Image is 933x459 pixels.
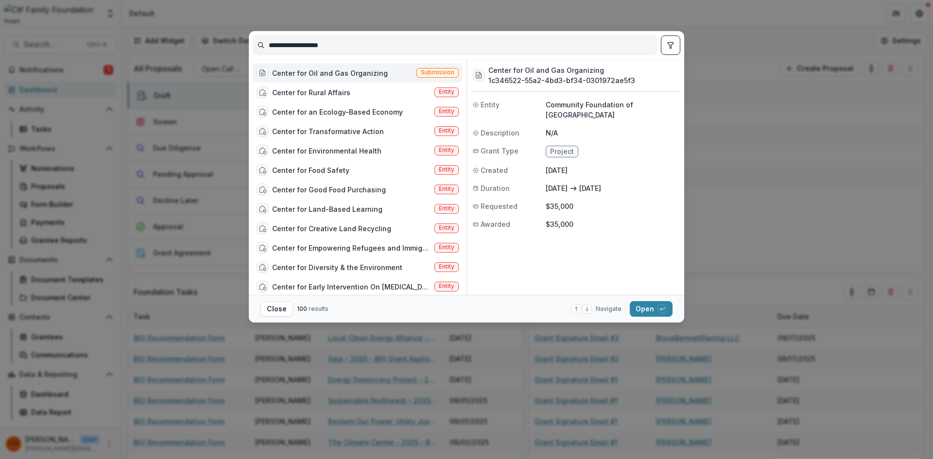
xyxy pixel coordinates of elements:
[297,305,307,312] span: 100
[481,165,508,175] span: Created
[260,301,293,317] button: Close
[272,243,431,253] div: Center for Empowering Refugees and Immigrants Inc - CERI
[439,186,454,192] span: Entity
[596,305,622,313] span: Navigate
[439,283,454,289] span: Entity
[546,219,678,229] p: $35,000
[546,100,678,120] p: Community Foundation of [GEOGRAPHIC_DATA]
[272,282,431,292] div: Center for Early Intervention On [MEDICAL_DATA]
[272,126,384,136] div: Center for Transformative Action
[272,165,349,175] div: Center for Food Safety
[546,128,678,138] p: N/A
[439,244,454,251] span: Entity
[272,262,402,272] div: Center for Diversity & the Environment
[439,88,454,95] span: Entity
[439,166,454,173] span: Entity
[272,87,350,98] div: Center for Rural Affairs
[272,223,391,234] div: Center for Creative Land Recycling
[309,305,328,312] span: results
[546,183,568,193] p: [DATE]
[481,100,500,110] span: Entity
[421,69,454,76] span: Submission
[272,107,403,117] div: Center for an Ecology-Based Economy
[272,68,388,78] div: Center for Oil and Gas Organizing
[272,146,381,156] div: Center for Environmental Health
[439,205,454,212] span: Entity
[488,65,635,75] h3: Center for Oil and Gas Organizing
[488,75,635,85] h3: 1c346522-55a2-4bd3-bf34-0301972ae5f3
[439,127,454,134] span: Entity
[550,148,574,156] span: Project
[481,146,518,156] span: Grant Type
[439,224,454,231] span: Entity
[439,263,454,270] span: Entity
[272,204,382,214] div: Center for Land-Based Learning
[661,35,680,55] button: toggle filters
[439,147,454,153] span: Entity
[481,183,510,193] span: Duration
[439,108,454,115] span: Entity
[546,201,678,211] p: $35,000
[546,165,678,175] p: [DATE]
[481,219,510,229] span: Awarded
[481,128,519,138] span: Description
[272,185,386,195] div: Center for Good Food Purchasing
[630,301,673,317] button: Open
[481,201,518,211] span: Requested
[579,183,601,193] p: [DATE]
